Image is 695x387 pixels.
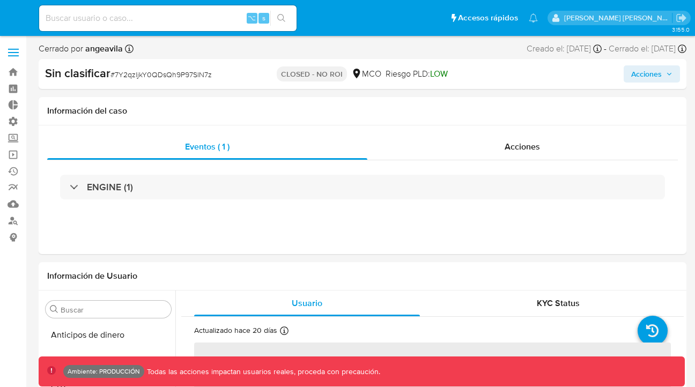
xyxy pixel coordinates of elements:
span: LOW [430,68,448,80]
span: - [604,43,607,55]
span: Accesos rápidos [458,12,518,24]
button: Buscar [50,305,58,314]
p: esteban.salas@mercadolibre.com.co [564,13,672,23]
span: Acciones [631,65,662,83]
p: CLOSED - NO ROI [277,66,347,81]
p: Actualizado hace 20 días [194,325,277,336]
button: Anticipos de dinero [41,322,175,348]
a: Notificaciones [529,13,538,23]
h1: Información de Usuario [47,271,137,281]
b: Sin clasificar [45,64,110,81]
span: Usuario [292,297,322,309]
p: Todas las acciones impactan usuarios reales, proceda con precaución. [144,367,380,377]
button: search-icon [270,11,292,26]
span: Acciones [505,140,540,153]
button: Archivos adjuntos [41,348,175,374]
input: Buscar [61,305,167,315]
div: ENGINE (1) [60,175,665,199]
span: s [262,13,265,23]
button: Acciones [624,65,680,83]
div: Cerrado el: [DATE] [609,43,686,55]
p: Ambiente: PRODUCCIÓN [68,369,140,374]
span: KYC Status [537,297,580,309]
h1: Información del caso [47,106,678,116]
a: Salir [676,12,687,24]
span: Cerrado por [39,43,123,55]
div: Creado el: [DATE] [527,43,602,55]
div: MCO [351,68,381,80]
span: # 7Y2qzljkY0QDsQh9P97SlN7z [110,69,212,80]
span: Riesgo PLD: [386,68,448,80]
input: Buscar usuario o caso... [39,11,297,25]
h3: ENGINE (1) [87,181,133,193]
b: angeavila [83,42,123,55]
span: Eventos ( 1 ) [185,140,230,153]
span: ⌥ [248,13,256,23]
